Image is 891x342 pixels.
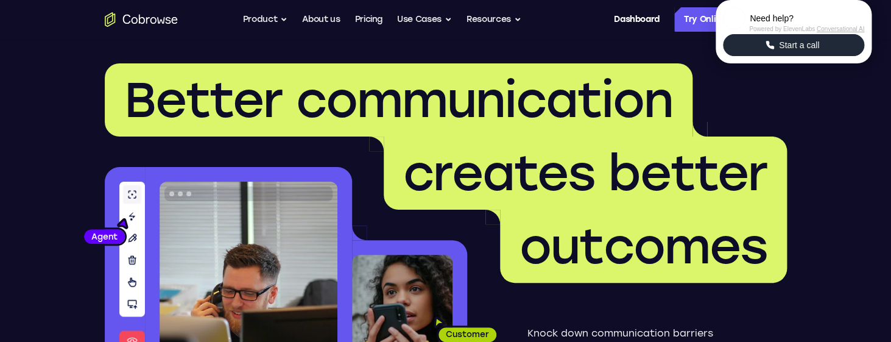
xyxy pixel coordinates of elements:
[354,7,382,32] a: Pricing
[302,7,340,32] a: About us
[105,12,178,27] a: Go to the home page
[614,7,660,32] a: Dashboard
[243,7,288,32] button: Product
[124,71,673,129] span: Better communication
[519,217,767,276] span: outcomes
[397,7,452,32] button: Use Cases
[467,7,521,32] button: Resources
[403,144,767,202] span: creates better
[674,7,787,32] a: Try Online Demo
